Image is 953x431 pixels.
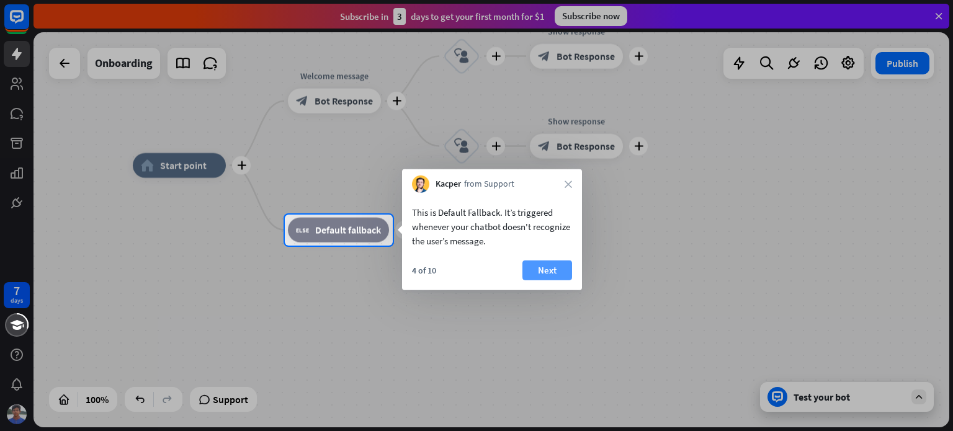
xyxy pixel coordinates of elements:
div: This is Default Fallback. It’s triggered whenever your chatbot doesn't recognize the user’s message. [412,205,572,248]
i: block_fallback [296,224,309,236]
button: Open LiveChat chat widget [10,5,47,42]
div: 4 of 10 [412,265,436,276]
span: Kacper [436,178,461,190]
button: Next [522,260,572,280]
span: Default fallback [315,224,381,236]
span: from Support [464,178,514,190]
i: close [565,180,572,188]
